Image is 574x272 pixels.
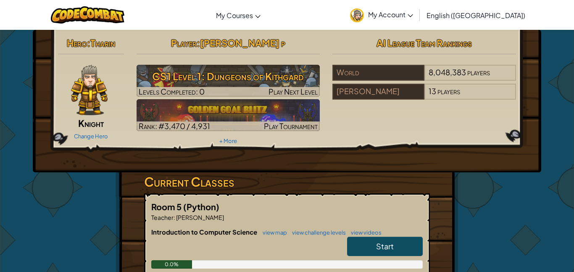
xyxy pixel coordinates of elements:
[139,121,210,131] span: Rank: #3,470 / 4,931
[78,117,104,129] span: Knight
[137,99,320,131] img: Golden Goal
[350,8,364,22] img: avatar
[376,241,394,251] span: Start
[144,172,430,191] h3: Current Classes
[175,214,224,221] span: [PERSON_NAME]
[467,67,490,77] span: players
[216,11,253,20] span: My Courses
[151,214,174,221] span: Teacher
[288,229,346,236] a: view challenge levels
[171,37,197,49] span: Player
[51,6,124,24] img: CodeCombat logo
[90,37,115,49] span: Tharin
[200,37,285,49] span: [PERSON_NAME] p
[139,87,205,96] span: Levels Completed: 0
[368,10,413,19] span: My Account
[137,65,320,97] img: CS1 Level 1: Dungeons of Kithgard
[427,11,525,20] span: English ([GEOGRAPHIC_DATA])
[258,229,287,236] a: view map
[332,73,516,82] a: World8,048,383players
[197,37,200,49] span: :
[212,4,265,26] a: My Courses
[71,65,108,115] img: knight-pose.png
[264,121,318,131] span: Play Tournament
[332,84,424,100] div: [PERSON_NAME]
[137,99,320,131] a: Rank: #3,470 / 4,931Play Tournament
[269,87,318,96] span: Play Next Level
[137,65,320,97] a: Play Next Level
[151,260,192,269] div: 0.0%
[332,65,424,81] div: World
[422,4,529,26] a: English ([GEOGRAPHIC_DATA])
[151,228,258,236] span: Introduction to Computer Science
[87,37,90,49] span: :
[137,67,320,86] h3: CS1 Level 1: Dungeons of Kithgard
[67,37,87,49] span: Hero
[346,2,417,28] a: My Account
[429,67,466,77] span: 8,048,383
[219,137,237,144] a: + More
[183,201,219,212] span: (Python)
[377,37,472,49] span: AI League Team Rankings
[151,201,183,212] span: Room 5
[429,86,436,96] span: 13
[347,229,382,236] a: view videos
[332,92,516,101] a: [PERSON_NAME]13players
[437,86,460,96] span: players
[174,214,175,221] span: :
[74,133,108,140] a: Change Hero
